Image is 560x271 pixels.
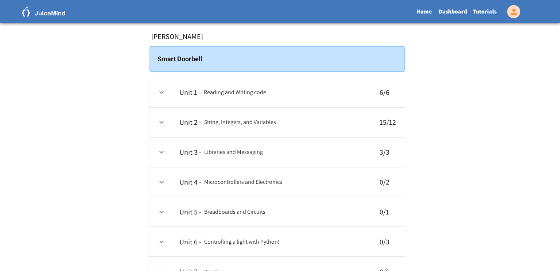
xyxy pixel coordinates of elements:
h6: 3 / 3 [380,146,396,158]
h6: 0 / 1 [380,206,396,218]
a: Dashboard [436,3,470,20]
div: Smart Doorbell [149,46,405,72]
a: Tutorials [470,3,499,20]
h6: Reading and Writing code [204,87,266,97]
h6: Breadboards and Circuits [204,207,265,217]
h6: Unit 6 - [179,236,201,248]
div: My Account [499,3,522,20]
h6: Libraries and Messaging [204,147,263,157]
h6: [PERSON_NAME] [151,32,203,41]
h6: Unit 4 - [179,176,201,188]
button: expand row [155,176,168,188]
h6: 0 / 2 [380,176,396,188]
h6: String, Integers, and Variables [204,117,276,127]
h6: Controlling a light with Python! [204,237,280,247]
button: expand row [155,116,168,128]
h6: 15 / 12 [380,116,396,128]
button: expand row [155,206,168,218]
button: expand row [155,146,168,158]
button: expand row [155,86,168,98]
button: expand row [155,236,168,248]
h6: Microcontrollers and Electronics [204,177,282,187]
h6: 0 / 3 [380,236,396,248]
h6: Unit 5 - [179,206,201,218]
h6: Unit 2 - [179,116,201,128]
h6: Unit 3 - [179,146,201,158]
h6: Unit 1 - [179,86,201,98]
a: Home [412,3,436,20]
img: logo [22,7,66,17]
h6: 6 / 6 [380,86,396,98]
